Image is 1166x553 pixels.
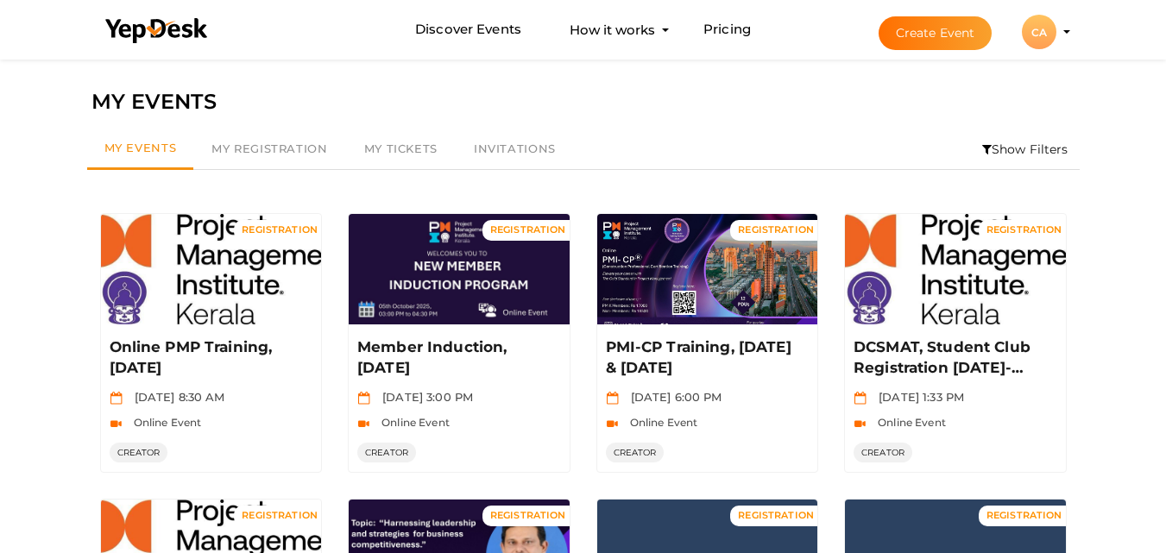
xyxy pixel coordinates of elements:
p: PMI-CP Training, [DATE] & [DATE] [606,337,805,379]
profile-pic: CA [1022,26,1056,39]
span: CREATOR [854,443,912,462]
span: Online Event [125,416,202,429]
span: [DATE] 1:33 PM [870,390,964,404]
span: CREATOR [110,443,168,462]
img: calendar.svg [110,392,123,405]
li: Show Filters [971,129,1080,169]
span: My Tickets [364,141,438,155]
img: video-icon.svg [110,418,123,430]
span: Invitations [474,141,556,155]
img: calendar.svg [606,392,619,405]
span: Online Event [373,416,450,429]
div: CA [1022,15,1056,49]
img: video-icon.svg [357,418,370,430]
div: MY EVENTS [91,85,1075,118]
span: Online Event [621,416,698,429]
span: My Events [104,141,177,154]
a: Discover Events [415,14,521,46]
a: My Events [87,129,194,170]
span: Online Event [869,416,946,429]
p: Member Induction, [DATE] [357,337,557,379]
span: [DATE] 8:30 AM [126,390,225,404]
img: video-icon.svg [854,418,867,430]
a: My Registration [193,129,345,169]
span: My Registration [211,141,327,155]
span: CREATOR [606,443,665,462]
span: CREATOR [357,443,416,462]
button: How it works [564,14,660,46]
span: [DATE] 3:00 PM [374,390,473,404]
img: calendar.svg [854,392,867,405]
a: Invitations [456,129,574,169]
a: My Tickets [346,129,456,169]
p: DCSMAT, Student Club Registration [DATE]-[DATE] [854,337,1053,379]
p: Online PMP Training, [DATE] [110,337,309,379]
a: Pricing [703,14,751,46]
span: [DATE] 6:00 PM [622,390,722,404]
button: CA [1017,14,1062,50]
img: video-icon.svg [606,418,619,430]
img: calendar.svg [357,392,370,405]
button: Create Event [879,16,993,50]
